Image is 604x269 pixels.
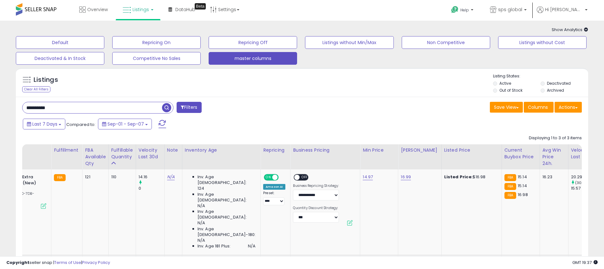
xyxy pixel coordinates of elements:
span: sps global [498,6,522,13]
div: Current Buybox Price [504,147,537,160]
label: Business Repricing Strategy: [293,184,339,188]
div: Inventory Age [185,147,258,154]
button: Sep-01 - Sep-07 [98,119,152,129]
a: Terms of Use [54,259,81,266]
span: 15.14 [518,183,527,189]
span: Help [460,7,469,13]
div: 20.29 [571,174,597,180]
a: Privacy Policy [82,259,110,266]
button: Save View [490,102,523,113]
div: Business Pricing [293,147,357,154]
span: Sep-01 - Sep-07 [107,121,144,127]
span: Inv. Age [DEMOGRAPHIC_DATA]-180: [198,226,256,238]
a: 14.97 [363,174,373,180]
span: Compared to: [66,121,95,128]
span: Inv. Age 181 Plus: [198,243,231,249]
span: ON [264,175,272,180]
i: Get Help [451,6,459,14]
div: 0 [139,186,164,191]
div: Velocity Last 30d [139,147,162,160]
div: 16.23 [542,174,563,180]
div: Tooltip anchor [195,3,206,10]
span: Listings [133,6,149,13]
div: Fulfillable Quantity [111,147,133,160]
span: Show Analytics [552,27,588,33]
div: 121 [85,174,103,180]
span: 15.14 [518,174,527,180]
span: Columns [528,104,548,110]
small: (30.31%) [575,180,590,185]
span: N/A [248,243,256,249]
strong: Copyright [6,259,29,266]
span: Inv. Age [DEMOGRAPHIC_DATA]: [198,192,256,203]
div: Min Price [363,147,395,154]
div: Note [167,147,179,154]
button: Competitive No Sales [112,52,201,65]
div: $16.98 [444,174,497,180]
span: Hi [PERSON_NAME] [545,6,583,13]
div: 15.57 [571,186,597,191]
b: Listed Price: [444,174,473,180]
div: Listed Price [444,147,499,154]
h5: Listings [34,75,58,84]
button: Default [16,36,104,49]
a: Hi [PERSON_NAME] [537,6,588,21]
small: FBA [54,174,66,181]
small: FBA [504,174,516,181]
div: Repricing [263,147,288,154]
span: N/A [198,220,205,226]
button: Repricing Off [209,36,297,49]
div: FBA Available Qty [85,147,106,167]
span: Last 7 Days [32,121,57,127]
p: Listing States: [493,73,588,79]
div: Amazon AI [263,184,285,190]
button: Listings without Min/Max [305,36,393,49]
span: 2025-09-15 19:37 GMT [572,259,598,266]
button: Filters [177,102,201,113]
button: master columns [209,52,297,65]
div: Velocity Last 7d [571,147,594,160]
div: Preset: [263,191,285,205]
div: Displaying 1 to 3 of 3 items [529,135,582,141]
span: OFF [278,175,288,180]
label: Out of Stock [499,88,523,93]
span: 16.98 [518,192,528,198]
label: Active [499,81,511,86]
div: Avg Win Price 24h. [542,147,566,167]
button: Last 7 Days [23,119,65,129]
a: 16.99 [401,174,411,180]
div: 14.16 [139,174,164,180]
a: Help [446,1,480,21]
span: Overview [87,6,108,13]
small: FBA [504,183,516,190]
label: Deactivated [547,81,571,86]
button: Non Competitive [402,36,490,49]
button: Repricing On [112,36,201,49]
span: N/A [198,203,205,209]
label: Quantity Discount Strategy: [293,206,339,210]
span: 124 [198,186,204,191]
button: Deactivated & In Stock [16,52,104,65]
span: DataHub [175,6,195,13]
div: 110 [111,174,131,180]
div: Clear All Filters [22,86,50,92]
span: Inv. Age [DEMOGRAPHIC_DATA]: [198,209,256,220]
button: Actions [555,102,582,113]
div: seller snap | | [6,260,110,266]
a: N/A [167,174,175,180]
small: FBA [504,192,516,199]
span: OFF [300,175,310,180]
label: Archived [547,88,564,93]
span: Inv. Age [DEMOGRAPHIC_DATA]: [198,174,256,186]
button: Columns [524,102,554,113]
button: Listings without Cost [498,36,587,49]
div: [PERSON_NAME] [401,147,438,154]
span: N/A [198,238,205,243]
div: Fulfillment [54,147,80,154]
